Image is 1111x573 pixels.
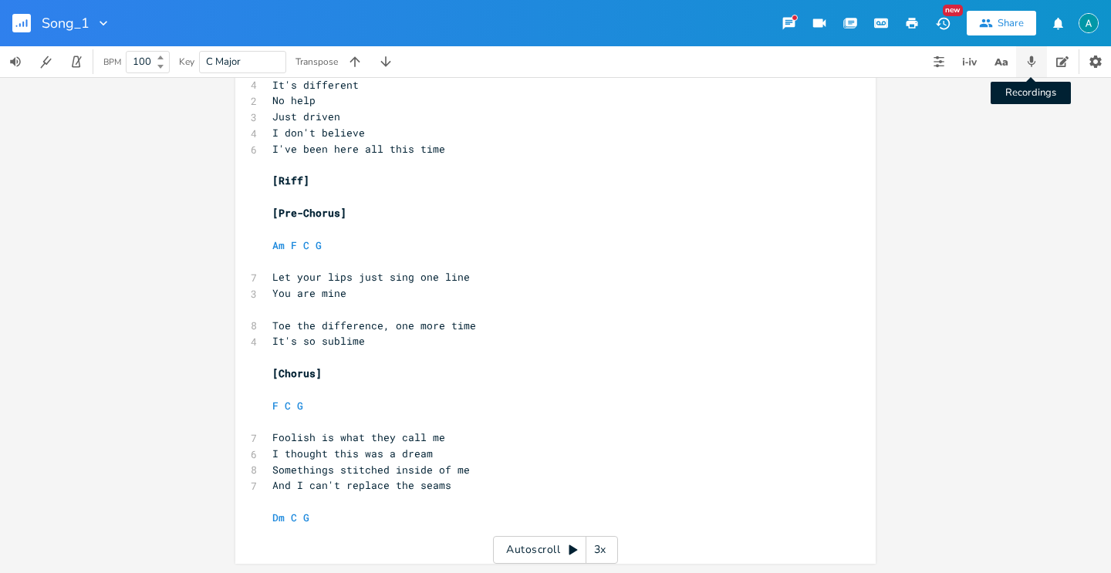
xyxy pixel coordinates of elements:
[272,110,340,123] span: Just driven
[272,319,476,332] span: Toe the difference, one more time
[272,206,346,220] span: [Pre-Chorus]
[272,478,451,492] span: And I can't replace the seams
[272,366,322,380] span: [Chorus]
[927,9,958,37] button: New
[272,463,470,477] span: Somethings stitched inside of me
[206,55,241,69] span: C Major
[272,270,470,284] span: Let your lips just sing one line
[291,238,297,252] span: F
[1016,46,1047,77] button: Recordings
[586,536,614,564] div: 3x
[272,126,365,140] span: I don't believe
[285,399,291,413] span: C
[297,399,303,413] span: G
[272,399,279,413] span: F
[303,511,309,524] span: G
[42,16,89,30] span: Song_1
[179,57,194,66] div: Key
[272,78,359,92] span: It's different
[316,238,322,252] span: G
[295,57,338,66] div: Transpose
[943,5,963,16] div: New
[103,58,121,66] div: BPM
[493,536,618,564] div: Autoscroll
[967,11,1036,35] button: Share
[303,238,309,252] span: C
[272,286,346,300] span: You are mine
[272,93,316,107] span: No help
[291,511,297,524] span: C
[272,174,309,187] span: [Riff]
[1079,13,1099,33] img: Alex
[272,238,285,252] span: Am
[272,447,433,460] span: I thought this was a dream
[272,142,445,156] span: I've been here all this time
[272,430,445,444] span: Foolish is what they call me
[272,511,285,524] span: Dm
[998,16,1024,30] div: Share
[272,334,365,348] span: It's so sublime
